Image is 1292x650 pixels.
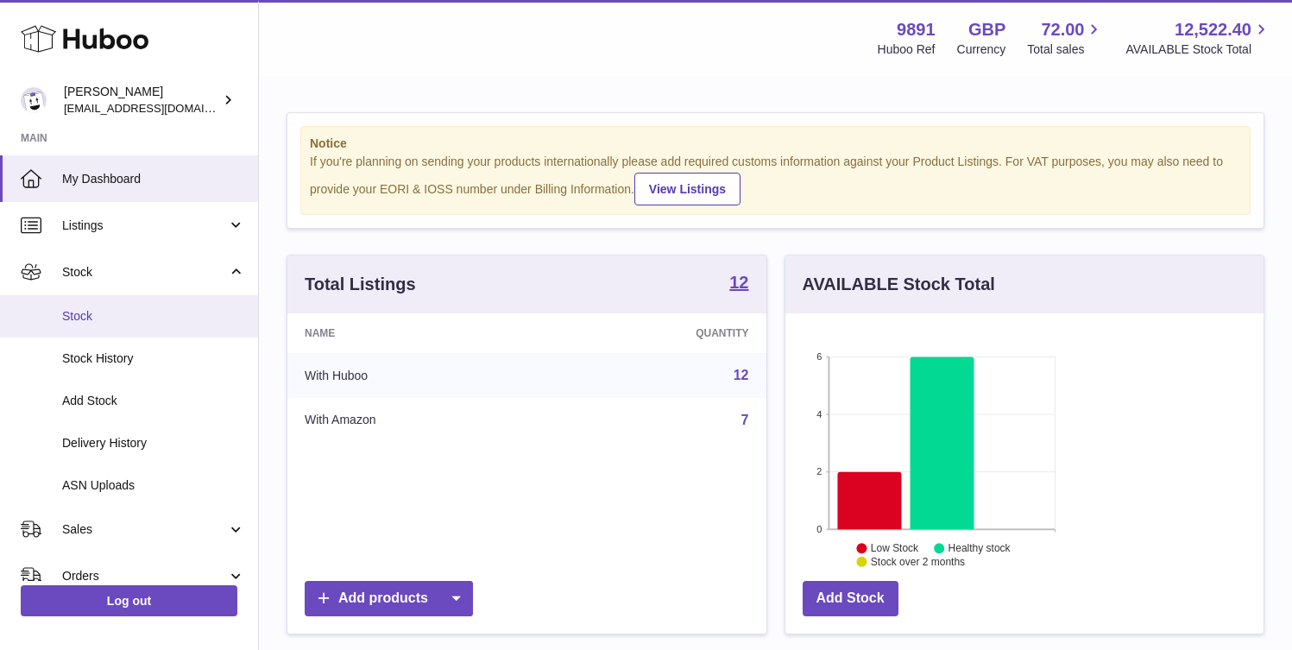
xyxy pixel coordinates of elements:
[729,274,748,291] strong: 12
[310,136,1241,152] strong: Notice
[549,313,766,353] th: Quantity
[729,274,748,294] a: 12
[741,413,749,427] a: 7
[803,273,995,296] h3: AVAILABLE Stock Total
[62,264,227,281] span: Stock
[948,542,1011,554] text: Healthy stock
[62,435,245,451] span: Delivery History
[816,409,822,420] text: 4
[64,101,254,115] span: [EMAIL_ADDRESS][DOMAIN_NAME]
[1027,18,1104,58] a: 72.00 Total sales
[957,41,1006,58] div: Currency
[878,41,936,58] div: Huboo Ref
[816,524,822,534] text: 0
[734,368,749,382] a: 12
[287,353,549,398] td: With Huboo
[64,84,219,117] div: [PERSON_NAME]
[816,466,822,476] text: 2
[21,585,237,616] a: Log out
[1041,18,1084,41] span: 72.00
[62,521,227,538] span: Sales
[1175,18,1251,41] span: 12,522.40
[305,581,473,616] a: Add products
[1027,41,1104,58] span: Total sales
[62,171,245,187] span: My Dashboard
[870,542,918,554] text: Low Stock
[634,173,741,205] a: View Listings
[816,351,822,362] text: 6
[1125,18,1271,58] a: 12,522.40 AVAILABLE Stock Total
[287,398,549,443] td: With Amazon
[287,313,549,353] th: Name
[62,568,227,584] span: Orders
[62,308,245,325] span: Stock
[62,393,245,409] span: Add Stock
[870,556,964,568] text: Stock over 2 months
[62,350,245,367] span: Stock History
[968,18,1005,41] strong: GBP
[897,18,936,41] strong: 9891
[62,218,227,234] span: Listings
[1125,41,1271,58] span: AVAILABLE Stock Total
[21,87,47,113] img: ro@thebitterclub.co.uk
[62,477,245,494] span: ASN Uploads
[803,581,898,616] a: Add Stock
[310,154,1241,205] div: If you're planning on sending your products internationally please add required customs informati...
[305,273,416,296] h3: Total Listings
